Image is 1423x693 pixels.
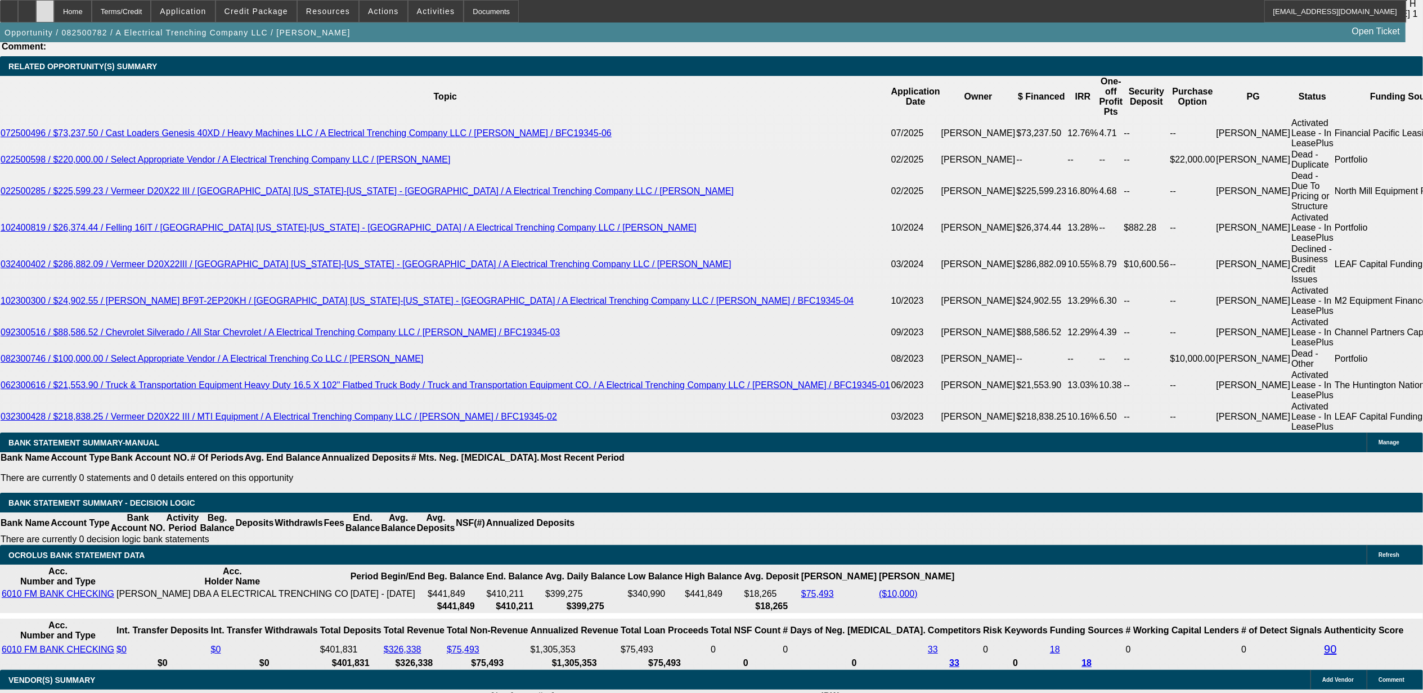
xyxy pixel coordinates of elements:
th: Acc. Number and Type [1,566,115,587]
div: $1,305,353 [531,645,618,655]
td: [DATE] - [DATE] [350,588,426,600]
td: -- [1123,401,1169,433]
span: BANK STATEMENT SUMMARY-MANUAL [8,438,159,447]
button: Activities [409,1,464,22]
td: -- [1123,149,1169,170]
td: Activated Lease - In LeasePlus [1291,401,1334,433]
td: 06/2023 [891,370,941,401]
td: 12.29% [1067,317,1098,348]
td: -- [1067,149,1098,170]
a: $0 [211,645,221,654]
th: Avg. Deposits [416,512,456,534]
th: End. Balance [345,512,380,534]
th: Competitors [927,620,981,641]
th: Acc. Holder Name [116,566,349,587]
a: 33 [949,658,959,668]
td: Activated Lease - In LeasePlus [1291,212,1334,244]
td: -- [1099,212,1124,244]
th: Acc. Number and Type [1,620,115,641]
td: 02/2025 [891,149,941,170]
th: High Balance [684,566,742,587]
td: -- [1123,118,1169,149]
td: Activated Lease - In LeasePlus [1291,317,1334,348]
a: $0 [116,645,127,654]
td: 02/2025 [891,170,941,212]
td: 03/2023 [891,401,941,433]
td: Dead - Duplicate [1291,149,1334,170]
td: 07/2025 [891,118,941,149]
th: $75,493 [446,658,529,669]
td: [PERSON_NAME] [941,370,1016,401]
td: -- [1170,244,1216,285]
button: Resources [298,1,358,22]
td: 0 [782,642,926,656]
td: 10.16% [1067,401,1098,433]
td: [PERSON_NAME] [941,285,1016,317]
th: Most Recent Period [540,452,625,463]
td: Activated Lease - In LeasePlus [1291,370,1334,401]
td: [PERSON_NAME] [1216,317,1291,348]
a: $326,338 [384,645,421,654]
th: Activity Period [166,512,200,534]
th: Application Date [891,76,941,118]
td: 4.68 [1099,170,1124,212]
td: Dead - Due To Pricing or Structure [1291,170,1334,212]
td: -- [1099,348,1124,370]
th: $0 [116,658,209,669]
td: -- [1170,118,1216,149]
td: 8.79 [1099,244,1124,285]
td: $225,599.23 [1016,170,1067,212]
button: Credit Package [216,1,297,22]
th: $1,305,353 [530,658,619,669]
td: -- [1170,170,1216,212]
td: 13.03% [1067,370,1098,401]
span: Refresh [1379,552,1399,558]
td: $88,586.52 [1016,317,1067,348]
th: 0 [982,658,1048,669]
td: [PERSON_NAME] [1216,285,1291,317]
th: Total Deposits [320,620,382,641]
th: Withdrawls [274,512,323,534]
td: -- [1123,370,1169,401]
td: -- [1170,401,1216,433]
th: $0 [210,658,318,669]
th: $18,265 [744,601,800,612]
button: Application [151,1,214,22]
th: $410,211 [486,601,544,612]
td: $21,553.90 [1016,370,1067,401]
th: Owner [941,76,1016,118]
td: $399,275 [545,588,626,600]
a: 6010 FM BANK CHECKING [2,645,114,654]
td: 10/2023 [891,285,941,317]
th: Deposits [235,512,275,534]
th: Annualized Deposits [321,452,410,463]
td: -- [1170,317,1216,348]
th: Beg. Balance [199,512,235,534]
td: $75,493 [620,642,709,656]
td: [PERSON_NAME] [941,244,1016,285]
a: 6010 FM BANK CHECKING [2,589,114,598]
th: Beg. Balance [427,566,484,587]
span: Resources [306,7,350,16]
td: 0 [1241,642,1322,656]
th: # Working Capital Lenders [1125,620,1240,641]
span: Add Vendor [1322,677,1354,683]
span: Activities [417,7,455,16]
td: $18,265 [744,588,800,600]
td: 4.39 [1099,317,1124,348]
td: [PERSON_NAME] [1216,212,1291,244]
td: $73,237.50 [1016,118,1067,149]
td: 13.29% [1067,285,1098,317]
a: 102300300 / $24,902.55 / [PERSON_NAME] BF9T-2EP20KH / [GEOGRAPHIC_DATA] [US_STATE]-[US_STATE] - [... [1,296,854,305]
th: Security Deposit [1123,76,1169,118]
td: $441,849 [427,588,484,600]
td: $218,838.25 [1016,401,1067,433]
th: Low Balance [627,566,684,587]
td: -- [1099,149,1124,170]
span: Actions [368,7,399,16]
th: 0 [782,658,926,669]
a: 062300616 / $21,553.90 / Truck & Transportation Equipment Heavy Duty 16.5 X 102" Flatbed Truck Bo... [1,380,890,390]
th: Purchase Option [1170,76,1216,118]
span: VENDOR(S) SUMMARY [8,676,95,685]
th: Avg. End Balance [244,452,321,463]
